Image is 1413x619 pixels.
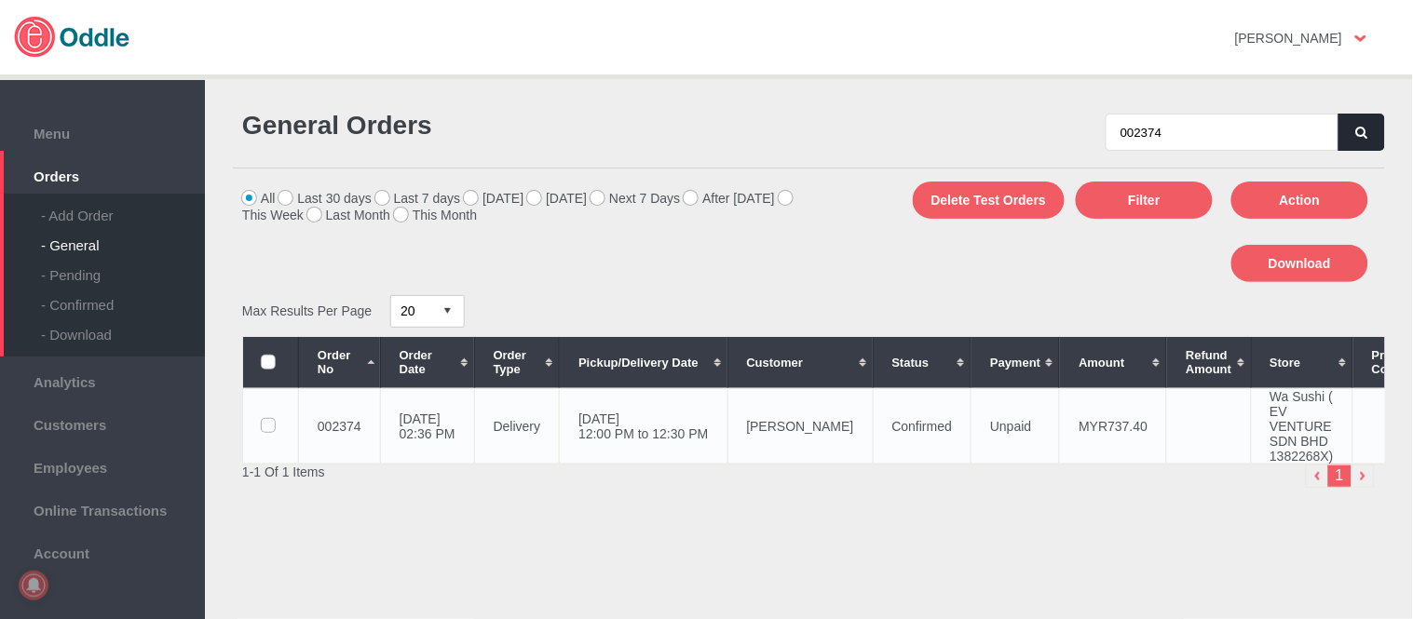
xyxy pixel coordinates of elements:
[971,337,1060,388] th: Payment
[9,498,196,518] span: Online Transactions
[375,191,461,206] label: Last 7 days
[394,208,477,222] label: This Month
[560,388,727,464] td: [DATE] 12:00 PM to 12:30 PM
[242,464,325,479] span: 1-1 Of 1 Items
[380,388,474,464] td: [DATE] 02:36 PM
[307,208,390,222] label: Last Month
[9,455,196,476] span: Employees
[913,182,1065,219] button: Delete Test Orders
[242,303,372,318] span: Max Results Per Page
[474,388,560,464] td: Delivery
[727,337,873,388] th: Customer
[1167,337,1251,388] th: Refund Amount
[1251,337,1353,388] th: Store
[1231,182,1368,219] button: Action
[1328,464,1352,488] li: 1
[684,191,775,206] label: After [DATE]
[299,388,381,464] td: 002374
[1106,114,1338,151] input: Search by name, email or phone
[727,388,873,464] td: [PERSON_NAME]
[1231,245,1368,282] button: Download
[41,313,205,343] div: - Download
[1235,31,1342,46] strong: [PERSON_NAME]
[41,223,205,253] div: - General
[1352,464,1375,488] img: right-arrow.png
[873,388,971,464] td: Confirmed
[1060,337,1167,388] th: Amount
[41,194,205,223] div: - Add Order
[9,164,196,184] span: Orders
[279,191,371,206] label: Last 30 days
[9,370,196,390] span: Analytics
[299,337,381,388] th: Order No
[1076,182,1213,219] button: Filter
[41,253,205,283] div: - Pending
[1251,388,1353,464] td: Wa Sushi ( EV VENTURE SDN BHD 1382268X)
[242,191,276,206] label: All
[9,541,196,561] span: Account
[873,337,971,388] th: Status
[9,412,196,433] span: Customers
[971,388,1060,464] td: Unpaid
[1355,35,1366,42] img: user-option-arrow.png
[527,191,587,206] label: [DATE]
[380,337,474,388] th: Order Date
[1060,388,1167,464] td: MYR737.40
[1306,464,1329,488] img: left-arrow-small.png
[560,337,727,388] th: Pickup/Delivery Date
[591,191,680,206] label: Next 7 Days
[9,121,196,141] span: Menu
[41,283,205,313] div: - Confirmed
[242,111,800,141] h1: General Orders
[464,191,523,206] label: [DATE]
[474,337,560,388] th: Order Type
